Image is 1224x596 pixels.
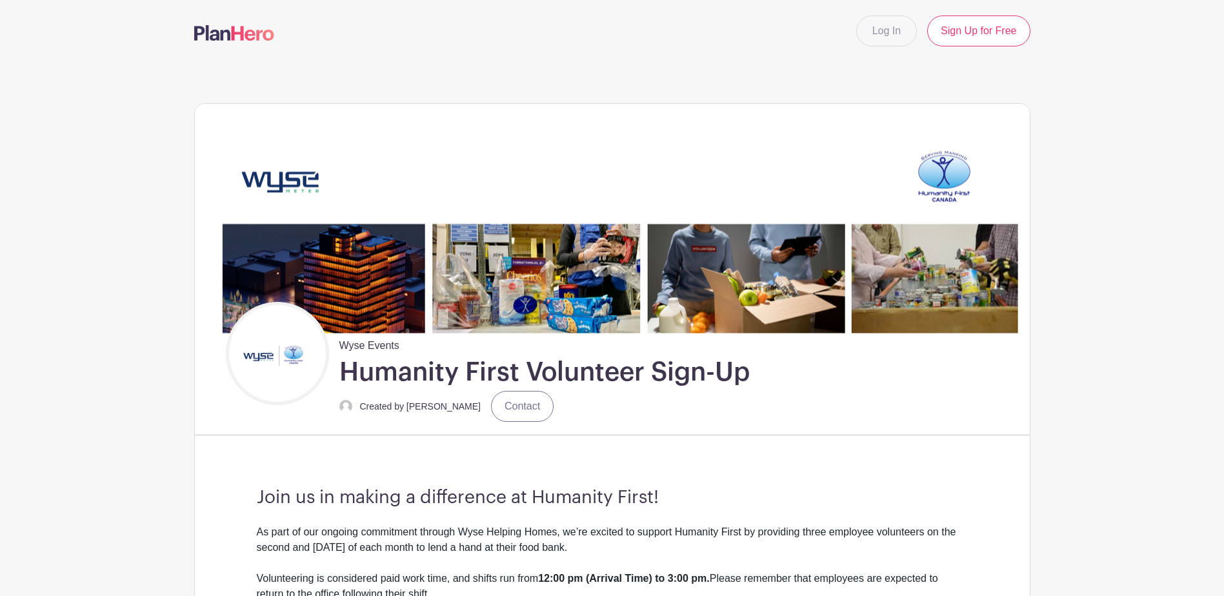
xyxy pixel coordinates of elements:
[927,15,1030,46] a: Sign Up for Free
[360,401,481,412] small: Created by [PERSON_NAME]
[194,25,274,41] img: logo-507f7623f17ff9eddc593b1ce0a138ce2505c220e1c5a4e2b4648c50719b7d32.svg
[339,333,399,353] span: Wyse Events
[229,305,326,402] img: Untitled%20design%20(22).png
[491,391,554,422] a: Contact
[856,15,917,46] a: Log In
[257,487,968,509] h3: Join us in making a difference at Humanity First!
[195,104,1030,333] img: Untitled%20(2790%20x%20600%20px)%20(12).png
[339,356,750,388] h1: Humanity First Volunteer Sign-Up
[339,400,352,413] img: default-ce2991bfa6775e67f084385cd625a349d9dcbb7a52a09fb2fda1e96e2d18dcdb.png
[257,524,968,571] div: As part of our ongoing commitment through Wyse Helping Homes, we’re excited to support Humanity F...
[538,573,710,584] strong: 12:00 pm (Arrival Time) to 3:00 pm.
